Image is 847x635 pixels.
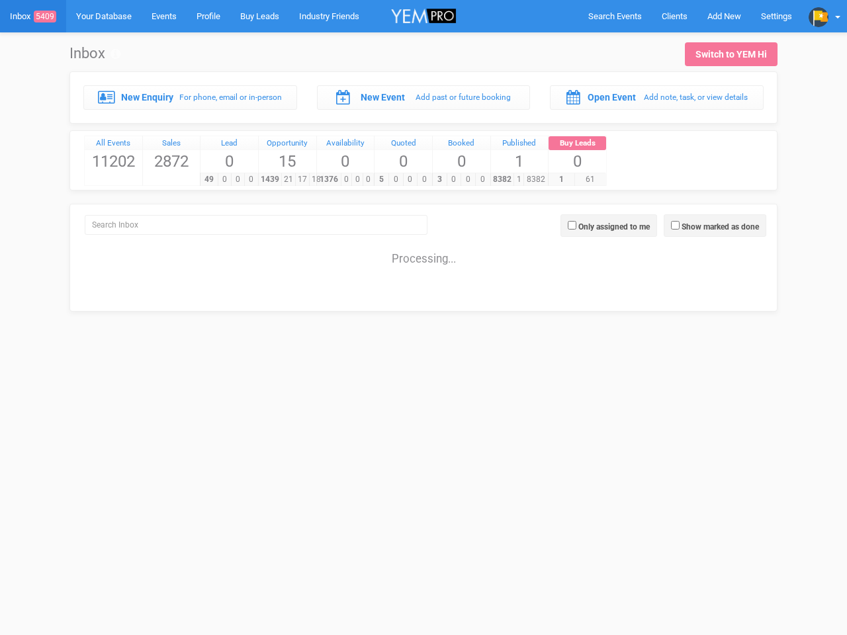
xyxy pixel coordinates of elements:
[218,173,232,186] span: 0
[549,150,606,173] span: 0
[281,173,296,186] span: 21
[490,173,515,186] span: 8382
[34,11,56,22] span: 5409
[85,150,142,173] span: 11202
[85,136,142,151] a: All Events
[491,136,549,151] a: Published
[200,173,218,186] span: 49
[121,91,173,104] label: New Enquiry
[662,11,688,21] span: Clients
[244,173,258,186] span: 0
[550,85,764,109] a: Open Event Add note, task, or view details
[475,173,490,186] span: 0
[491,150,549,173] span: 1
[316,173,341,186] span: 1376
[523,173,548,186] span: 8382
[588,91,636,104] label: Open Event
[513,173,524,186] span: 1
[588,11,642,21] span: Search Events
[682,221,759,233] label: Show marked as done
[69,46,120,62] h1: Inbox
[295,173,310,186] span: 17
[317,150,375,173] span: 0
[417,173,432,186] span: 0
[809,7,828,27] img: profile.png
[707,11,741,21] span: Add New
[309,173,324,186] span: 18
[231,173,245,186] span: 0
[143,150,201,173] span: 2872
[695,48,767,61] div: Switch to YEM Hi
[73,238,774,265] div: Processing...
[578,221,650,233] label: Only assigned to me
[461,173,476,186] span: 0
[432,173,447,186] span: 3
[351,173,363,186] span: 0
[447,173,462,186] span: 0
[388,173,404,186] span: 0
[201,136,258,151] a: Lead
[258,173,282,186] span: 1439
[433,150,490,173] span: 0
[403,173,418,186] span: 0
[644,93,748,102] small: Add note, task, or view details
[361,91,405,104] label: New Event
[341,173,352,186] span: 0
[375,150,432,173] span: 0
[201,150,258,173] span: 0
[179,93,282,102] small: For phone, email or in-person
[85,215,427,235] input: Search Inbox
[259,150,316,173] span: 15
[374,173,389,186] span: 5
[317,85,531,109] a: New Event Add past or future booking
[685,42,778,66] a: Switch to YEM Hi
[549,136,606,151] a: Buy Leads
[143,136,201,151] a: Sales
[574,173,606,186] span: 61
[317,136,375,151] a: Availability
[363,173,374,186] span: 0
[548,173,575,186] span: 1
[433,136,490,151] a: Booked
[375,136,432,151] a: Quoted
[416,93,511,102] small: Add past or future booking
[83,85,297,109] a: New Enquiry For phone, email or in-person
[259,136,316,151] a: Opportunity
